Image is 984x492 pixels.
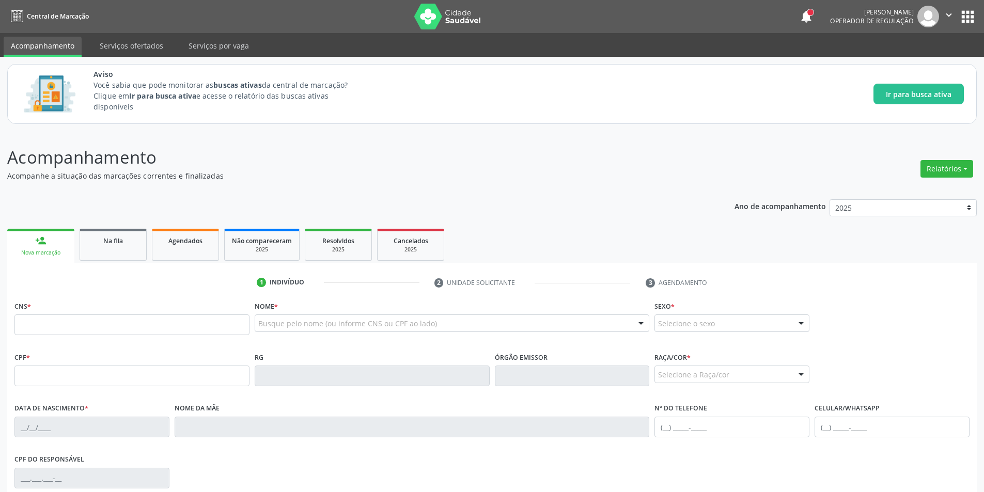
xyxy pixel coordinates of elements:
button:  [939,6,959,27]
input: (__) _____-_____ [654,417,809,437]
button: Relatórios [920,160,973,178]
label: CNS [14,298,31,314]
span: Não compareceram [232,236,292,245]
label: CPF do responsável [14,452,84,468]
span: Ir para busca ativa [886,89,951,100]
p: Acompanhamento [7,145,686,170]
span: Central de Marcação [27,12,89,21]
strong: Ir para busca ativa [129,91,196,101]
div: 1 [257,278,266,287]
span: Resolvidos [322,236,354,245]
div: 2025 [385,246,436,253]
div: Indivíduo [270,278,304,287]
span: Busque pelo nome (ou informe CNS ou CPF ao lado) [258,318,437,329]
span: Na fila [103,236,123,245]
input: ___.___.___-__ [14,468,169,488]
a: Central de Marcação [7,8,89,25]
div: person_add [35,235,46,246]
div: Nova marcação [14,249,67,257]
button: Ir para busca ativa [873,84,964,104]
input: (__) _____-_____ [815,417,970,437]
span: Selecione a Raça/cor [658,369,729,380]
span: Aviso [93,69,367,80]
p: Você sabia que pode monitorar as da central de marcação? Clique em e acesse o relatório das busca... [93,80,367,112]
label: CPF [14,350,30,366]
div: 2025 [313,246,364,253]
img: Imagem de CalloutCard [20,71,79,117]
strong: buscas ativas [213,80,261,90]
div: [PERSON_NAME] [830,8,914,17]
img: img [917,6,939,27]
label: RG [255,350,263,366]
label: Raça/cor [654,350,691,366]
span: Operador de regulação [830,17,914,25]
a: Acompanhamento [4,37,82,57]
div: 2025 [232,246,292,253]
span: Selecione o sexo [658,318,715,329]
label: Órgão emissor [495,350,548,366]
label: Sexo [654,298,675,314]
i:  [943,9,955,21]
span: Cancelados [394,236,428,245]
span: Agendados [168,236,202,245]
p: Ano de acompanhamento [735,199,826,212]
label: Nome [255,298,278,314]
p: Acompanhe a situação das marcações correntes e finalizadas [7,170,686,181]
button: apps [959,8,977,26]
a: Serviços por vaga [181,37,256,55]
a: Serviços ofertados [92,37,170,55]
input: __/__/____ [14,417,169,437]
label: Nº do Telefone [654,401,707,417]
label: Celular/WhatsApp [815,401,880,417]
label: Data de nascimento [14,401,88,417]
label: Nome da mãe [175,401,220,417]
button: notifications [799,9,814,24]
